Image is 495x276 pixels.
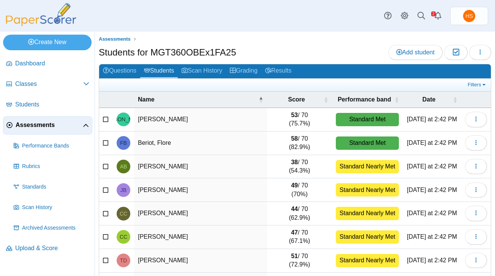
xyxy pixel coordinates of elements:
span: Rubrics [22,163,89,170]
a: Results [261,64,295,78]
span: Upload & Score [15,244,89,252]
span: Julia Bradford [120,187,127,193]
div: Standard Nearly Met [336,160,399,173]
a: Archived Assessments [11,219,92,237]
time: Sep 25, 2025 at 2:42 PM [407,187,457,193]
a: Performance Bands [11,137,92,155]
b: 51 [291,253,298,259]
span: Add student [396,49,435,56]
td: [PERSON_NAME] [134,225,267,249]
a: PaperScorer [3,21,79,27]
span: Thomas DeGroote-Cadiou [120,258,127,263]
span: Standards [22,183,89,191]
td: [PERSON_NAME] [134,202,267,225]
a: Howard Stanger [450,7,488,25]
b: 47 [291,229,298,236]
span: Score [271,95,322,104]
span: Dashboard [15,59,89,68]
time: Sep 25, 2025 at 2:42 PM [407,163,457,170]
span: Assessments [16,121,83,129]
td: [PERSON_NAME] [134,155,267,179]
a: Students [140,64,178,78]
td: [PERSON_NAME] [134,108,267,132]
a: Alerts [430,8,446,24]
span: Assessments [99,36,131,42]
td: [PERSON_NAME] [134,249,267,273]
span: Date : Activate to sort [453,96,457,103]
time: Sep 25, 2025 at 2:42 PM [407,210,457,216]
span: Score : Activate to sort [324,96,328,103]
b: 44 [291,206,298,212]
span: Date [406,95,451,104]
a: Rubrics [11,157,92,176]
a: Scan History [11,198,92,217]
span: Augustine Bertrand [120,164,127,169]
a: Scan History [178,64,226,78]
a: Upload & Score [3,240,92,258]
div: Standard Nearly Met [336,254,399,267]
a: Students [3,96,92,114]
span: Archived Assessments [22,224,89,232]
div: Standard Met [336,113,399,126]
b: 38 [291,159,298,165]
h1: Students for MGT360OBEx1FA25 [99,46,236,59]
div: Standard Met [336,136,399,150]
img: PaperScorer [3,3,79,26]
span: Howard Stanger [463,10,475,22]
a: Classes [3,75,92,94]
td: / 70 (82.9%) [267,132,332,155]
span: Howard Stanger [465,13,473,19]
span: Cameron Corcoran [120,211,127,216]
a: Assessments [3,116,92,135]
td: / 70 (75.7%) [267,108,332,132]
a: Add student [388,45,443,60]
span: Name [138,95,257,104]
div: Standard Nearly Met [336,230,399,244]
time: Sep 25, 2025 at 2:42 PM [407,140,457,146]
a: Questions [99,64,140,78]
time: Sep 25, 2025 at 2:42 PM [407,116,457,122]
span: Joseph Avino [101,117,145,122]
div: Standard Nearly Met [336,183,399,197]
b: 49 [291,182,298,189]
a: Create New [3,35,92,50]
span: Performance Bands [22,142,89,150]
span: Students [15,100,89,109]
b: 53 [291,112,298,118]
td: / 70 (70%) [267,178,332,202]
time: Sep 25, 2025 at 2:42 PM [407,257,457,263]
a: Filters [466,81,489,89]
td: / 70 (67.1%) [267,225,332,249]
b: 58 [291,135,298,142]
td: / 70 (54.3%) [267,155,332,179]
time: Sep 25, 2025 at 2:42 PM [407,233,457,240]
span: Scan History [22,204,89,211]
a: Standards [11,178,92,196]
td: / 70 (72.9%) [267,249,332,273]
span: Colin Corcoran [120,234,127,240]
span: Name : Activate to invert sorting [259,96,263,103]
span: Performance band : Activate to sort [394,96,399,103]
div: Standard Nearly Met [336,207,399,220]
a: Dashboard [3,55,92,73]
a: Assessments [97,35,133,44]
span: Flore Beriot [120,140,127,146]
td: Beriot, Flore [134,132,267,155]
span: Classes [15,80,83,88]
td: [PERSON_NAME] [134,178,267,202]
td: / 70 (62.9%) [267,202,332,225]
span: Performance band [336,95,393,104]
a: Grading [226,64,261,78]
